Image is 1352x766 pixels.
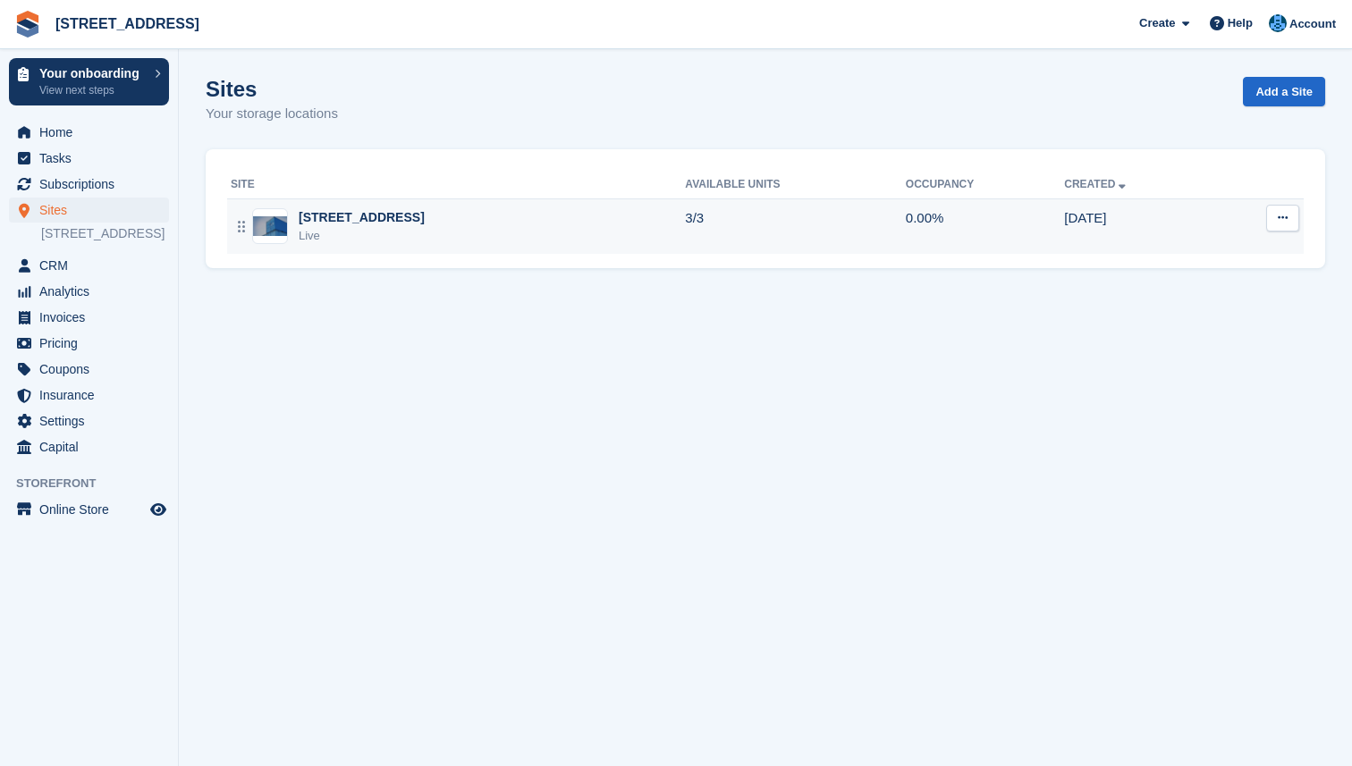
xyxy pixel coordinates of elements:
a: Preview store [148,499,169,520]
p: View next steps [39,82,146,98]
a: menu [9,146,169,171]
th: Available Units [685,171,905,199]
a: Add a Site [1243,77,1325,106]
span: CRM [39,253,147,278]
td: 3/3 [685,198,905,254]
span: Storefront [16,475,178,492]
h1: Sites [206,77,338,101]
p: Your storage locations [206,104,338,124]
span: Online Store [39,497,147,522]
a: Created [1064,178,1129,190]
span: Insurance [39,383,147,408]
a: menu [9,434,169,459]
span: Account [1289,15,1336,33]
span: Capital [39,434,147,459]
a: menu [9,497,169,522]
th: Occupancy [906,171,1064,199]
span: Pricing [39,331,147,356]
a: menu [9,305,169,330]
span: Settings [39,408,147,434]
a: menu [9,357,169,382]
p: Your onboarding [39,67,146,80]
a: [STREET_ADDRESS] [41,225,169,242]
div: [STREET_ADDRESS] [299,208,425,227]
td: 0.00% [906,198,1064,254]
div: Live [299,227,425,245]
a: menu [9,253,169,278]
a: menu [9,331,169,356]
a: menu [9,279,169,304]
span: Tasks [39,146,147,171]
span: Create [1139,14,1175,32]
a: menu [9,408,169,434]
img: stora-icon-8386f47178a22dfd0bd8f6a31ec36ba5ce8667c1dd55bd0f319d3a0aa187defe.svg [14,11,41,38]
a: menu [9,198,169,223]
span: Home [39,120,147,145]
span: Subscriptions [39,172,147,197]
td: [DATE] [1064,198,1216,254]
a: menu [9,172,169,197]
th: Site [227,171,685,199]
span: Analytics [39,279,147,304]
a: Your onboarding View next steps [9,58,169,105]
span: Sites [39,198,147,223]
span: Coupons [39,357,147,382]
span: Invoices [39,305,147,330]
a: [STREET_ADDRESS] [48,9,207,38]
span: Help [1228,14,1253,32]
img: Image of 96 Stratford Road site [253,216,287,236]
img: Matt Nicoll-Jones [1269,14,1287,32]
a: menu [9,120,169,145]
a: menu [9,383,169,408]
